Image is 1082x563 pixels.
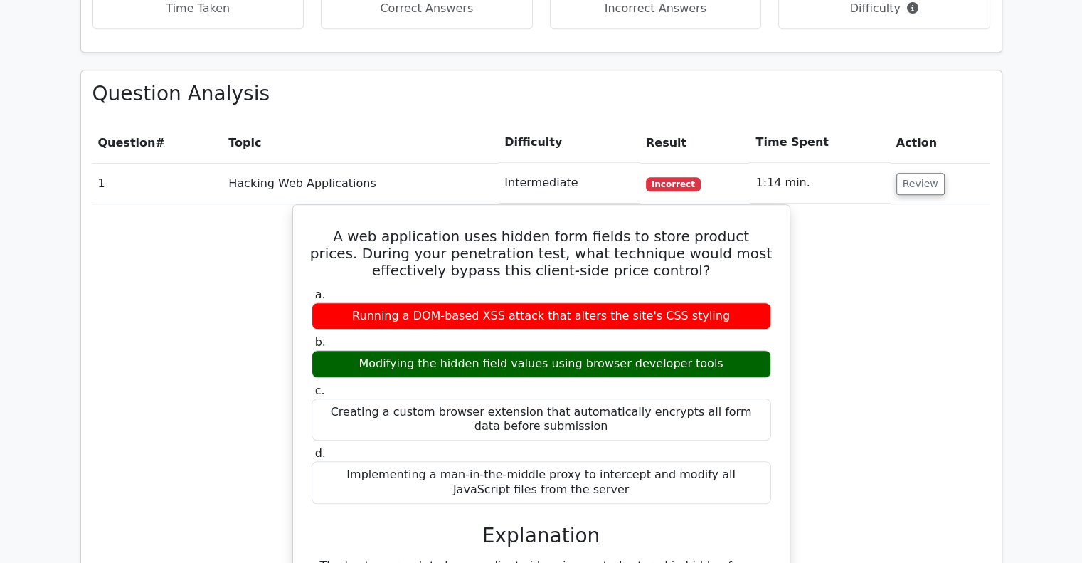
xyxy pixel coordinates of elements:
[92,82,990,106] h3: Question Analysis
[315,335,326,349] span: b.
[320,524,763,548] h3: Explanation
[896,173,945,195] button: Review
[891,122,990,163] th: Action
[750,163,890,204] td: 1:14 min.
[750,122,890,163] th: Time Spent
[315,384,325,397] span: c.
[499,122,640,163] th: Difficulty
[640,122,750,163] th: Result
[315,446,326,460] span: d.
[315,288,326,301] span: a.
[310,228,773,279] h5: A web application uses hidden form fields to store product prices. During your penetration test, ...
[312,399,771,441] div: Creating a custom browser extension that automatically encrypts all form data before submission
[312,302,771,330] div: Running a DOM-based XSS attack that alters the site's CSS styling
[98,136,156,149] span: Question
[312,350,771,378] div: Modifying the hidden field values using browser developer tools
[223,122,499,163] th: Topic
[223,163,499,204] td: Hacking Web Applications
[92,122,223,163] th: #
[646,177,701,191] span: Incorrect
[312,461,771,504] div: Implementing a man-in-the-middle proxy to intercept and modify all JavaScript files from the server
[499,163,640,204] td: Intermediate
[92,163,223,204] td: 1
